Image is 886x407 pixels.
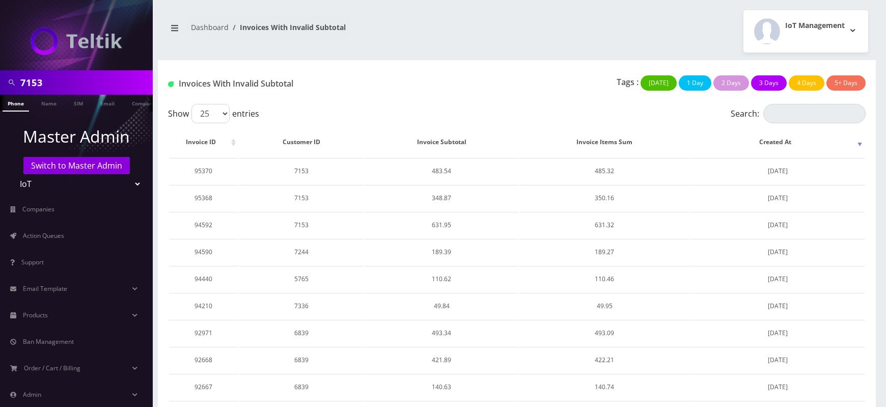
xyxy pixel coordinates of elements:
[3,95,29,112] a: Phone
[239,127,364,157] th: Customer ID
[743,10,868,52] button: IoT Management
[519,347,689,373] td: 422.21
[519,293,689,319] td: 49.95
[23,390,41,399] span: Admin
[169,347,238,373] td: 92668
[690,320,865,346] td: [DATE]
[365,347,518,373] td: 421.89
[789,75,824,91] button: 4 Days
[751,75,787,91] button: 3 Days
[229,22,346,33] li: Invoices With Invalid Subtotal
[20,73,150,92] input: Search in Company
[169,212,238,238] td: 94592
[690,374,865,400] td: [DATE]
[690,266,865,292] td: [DATE]
[23,284,67,293] span: Email Template
[365,185,518,211] td: 348.87
[169,239,238,265] td: 94590
[21,258,44,266] span: Support
[519,185,689,211] td: 350.16
[690,185,865,211] td: [DATE]
[239,158,364,184] td: 7153
[23,157,130,174] a: Switch to Master Admin
[365,320,518,346] td: 493.34
[519,212,689,238] td: 631.32
[95,95,120,111] a: Email
[169,320,238,346] td: 92971
[239,374,364,400] td: 6839
[22,205,54,213] span: Companies
[31,28,122,55] img: IoT
[519,127,689,157] th: Invoice Items Sum
[169,127,238,157] th: Invoice ID: activate to sort column ascending
[169,158,238,184] td: 95370
[169,185,238,211] td: 95368
[127,95,161,111] a: Company
[365,374,518,400] td: 140.63
[365,266,518,292] td: 110.62
[365,212,518,238] td: 631.95
[713,75,749,91] button: 2 Days
[169,293,238,319] td: 94210
[679,75,711,91] button: 1 Day
[763,104,866,123] input: Search:
[239,239,364,265] td: 7244
[191,104,230,123] select: Showentries
[23,231,64,240] span: Action Queues
[36,95,62,111] a: Name
[690,212,865,238] td: [DATE]
[239,347,364,373] td: 6839
[690,127,865,157] th: Created At: activate to sort column ascending
[519,266,689,292] td: 110.46
[239,320,364,346] td: 6839
[165,17,509,46] nav: breadcrumb
[69,95,88,111] a: SIM
[641,75,677,91] button: [DATE]
[191,22,229,32] a: Dashboard
[690,239,865,265] td: [DATE]
[23,337,74,346] span: Ban Management
[168,82,174,87] img: Customer With Invalid Primary Payment Account
[239,266,364,292] td: 5765
[690,347,865,373] td: [DATE]
[169,374,238,400] td: 92667
[169,266,238,292] td: 94440
[617,76,639,88] p: Tags :
[24,364,80,372] span: Order / Cart / Billing
[239,293,364,319] td: 7336
[826,75,866,91] button: 5+ Days
[239,212,364,238] td: 7153
[519,158,689,184] td: 485.32
[365,158,518,184] td: 483.54
[519,374,689,400] td: 140.74
[519,320,689,346] td: 493.09
[365,127,518,157] th: Invoice Subtotal
[690,158,865,184] td: [DATE]
[168,79,391,89] h1: Invoices With Invalid Subtotal
[785,21,845,30] h2: IoT Management
[239,185,364,211] td: 7153
[365,293,518,319] td: 49.84
[731,104,866,123] label: Search:
[365,239,518,265] td: 189.39
[168,104,259,123] label: Show entries
[23,311,48,319] span: Products
[519,239,689,265] td: 189.27
[690,293,865,319] td: [DATE]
